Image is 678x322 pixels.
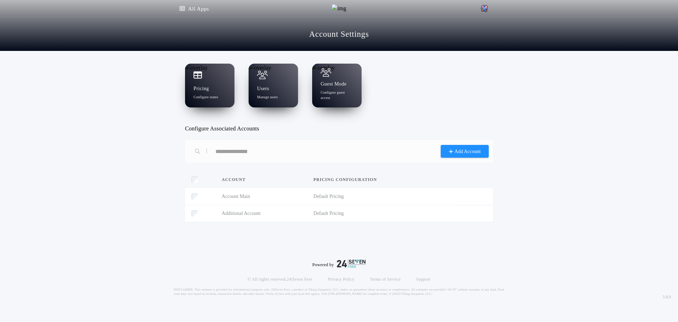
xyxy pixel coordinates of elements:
button: Add Account [441,145,489,158]
p: Configure states [194,94,218,100]
a: PricingConfigure states [185,64,234,107]
div: Powered by [313,259,366,268]
img: logo [337,259,366,268]
span: Default Pricing [314,210,451,217]
img: img [332,4,346,13]
a: UsersManage users [249,64,298,107]
span: 3.8.0 [662,294,671,300]
a: Account Settings [309,28,369,41]
h1: Guest Mode [321,81,346,88]
span: Additional Account [222,210,302,217]
p: © All rights reserved. 24|Seven Fees [248,276,313,282]
h1: Users [257,85,269,92]
p: Configure guest access [321,90,353,100]
p: Manage users [257,94,278,100]
p: DISCLAIMER: This estimate is provided for informational purposes only. 24|Seven Fees, a product o... [174,288,504,296]
h3: Configure Associated Accounts [185,124,493,133]
a: Privacy Policy [328,276,355,282]
h1: Pricing [194,85,209,92]
span: Account [222,177,248,182]
a: Terms of Service [370,276,401,282]
a: [URL][DOMAIN_NAME] [328,292,362,295]
span: Default Pricing [314,193,451,200]
img: vs-icon [481,5,488,12]
span: Pricing configuration [314,177,380,182]
a: Support [416,276,430,282]
a: Guest ModeConfigure guest access [312,64,362,107]
span: Account Main [222,193,302,200]
span: Add Account [454,148,481,155]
